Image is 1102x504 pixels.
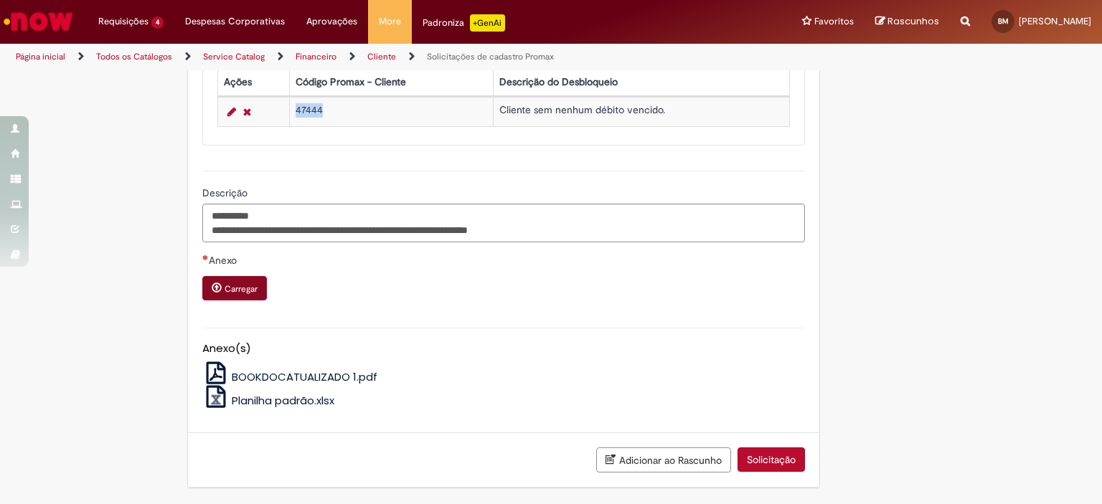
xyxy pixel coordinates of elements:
[306,14,357,29] span: Aprovações
[185,14,285,29] span: Despesas Corporativas
[96,51,172,62] a: Todos os Catálogos
[16,51,65,62] a: Página inicial
[470,14,505,32] p: +GenAi
[224,103,240,120] a: Editar Linha 1
[202,204,805,242] textarea: Descrição
[494,97,790,126] td: Cliente sem nenhum débito vencido.
[494,69,790,95] th: Descrição do Desbloqueio
[1,7,75,36] img: ServiceNow
[98,14,149,29] span: Requisições
[209,254,240,267] span: Anexo
[289,69,494,95] th: Código Promax - Cliente
[202,343,805,355] h5: Anexo(s)
[1019,15,1091,27] span: [PERSON_NAME]
[379,14,401,29] span: More
[875,15,939,29] a: Rascunhos
[289,97,494,126] td: 47444
[202,276,267,300] button: Carregar anexo de Anexo Required
[887,14,939,28] span: Rascunhos
[151,16,164,29] span: 4
[202,369,378,384] a: BOOKDOCATUALIZADO 1.pdf
[225,283,258,295] small: Carregar
[738,447,805,472] button: Solicitação
[232,369,377,384] span: BOOKDOCATUALIZADO 1.pdf
[217,69,289,95] th: Ações
[427,51,554,62] a: Solicitações de cadastro Promax
[202,393,335,408] a: Planilha padrão.xlsx
[296,51,336,62] a: Financeiro
[998,16,1009,26] span: BM
[596,447,731,472] button: Adicionar ao Rascunho
[232,393,334,408] span: Planilha padrão.xlsx
[423,14,505,32] div: Padroniza
[367,51,396,62] a: Cliente
[202,255,209,260] span: Necessários
[240,103,255,120] a: Remover linha 1
[203,51,265,62] a: Service Catalog
[11,44,724,70] ul: Trilhas de página
[814,14,854,29] span: Favoritos
[202,186,250,199] span: Descrição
